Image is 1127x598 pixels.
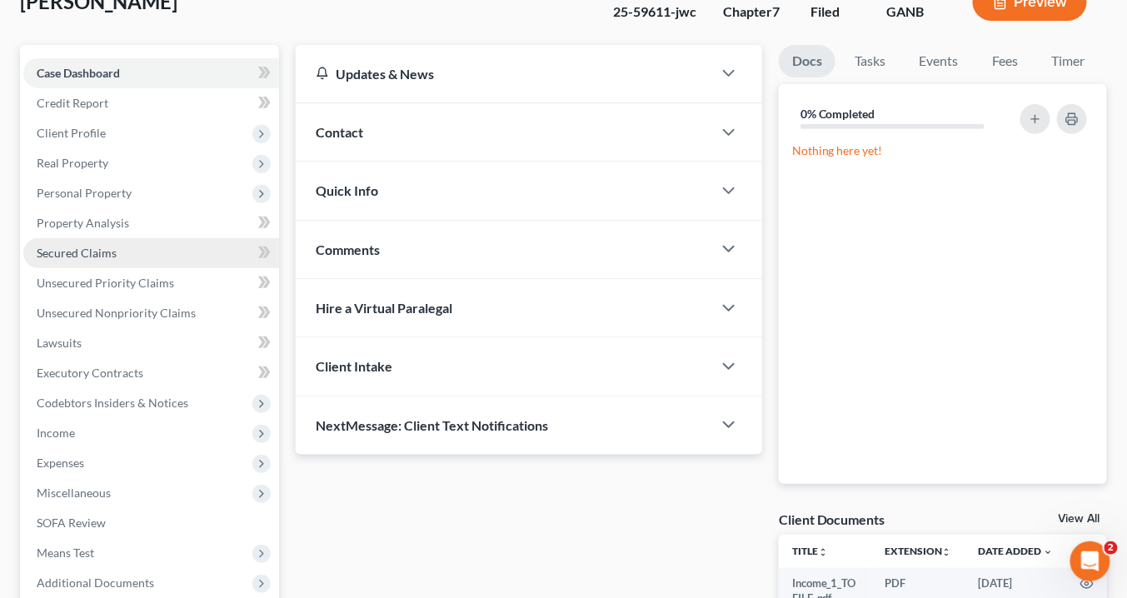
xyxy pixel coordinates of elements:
[37,426,75,440] span: Income
[792,142,1094,159] p: Nothing here yet!
[818,547,828,557] i: unfold_more
[800,107,875,121] strong: 0% Completed
[37,576,154,590] span: Additional Documents
[37,276,174,290] span: Unsecured Priority Claims
[37,216,129,230] span: Property Analysis
[37,96,108,110] span: Credit Report
[316,124,363,140] span: Contact
[37,66,120,80] span: Case Dashboard
[23,298,279,328] a: Unsecured Nonpriority Claims
[23,58,279,88] a: Case Dashboard
[316,182,378,198] span: Quick Info
[316,242,380,257] span: Comments
[885,545,952,557] a: Extensionunfold_more
[37,396,188,410] span: Codebtors Insiders & Notices
[1044,547,1054,557] i: expand_more
[37,306,196,320] span: Unsecured Nonpriority Claims
[723,2,784,22] div: Chapter
[23,508,279,538] a: SOFA Review
[779,511,885,528] div: Client Documents
[37,456,84,470] span: Expenses
[842,45,900,77] a: Tasks
[23,268,279,298] a: Unsecured Priority Claims
[23,208,279,238] a: Property Analysis
[979,545,1054,557] a: Date Added expand_more
[316,358,392,374] span: Client Intake
[316,417,548,433] span: NextMessage: Client Text Notifications
[37,126,106,140] span: Client Profile
[37,336,82,350] span: Lawsuits
[37,186,132,200] span: Personal Property
[772,3,780,19] span: 7
[37,486,111,500] span: Miscellaneous
[23,358,279,388] a: Executory Contracts
[316,65,692,82] div: Updates & News
[23,328,279,358] a: Lawsuits
[613,2,696,22] div: 25-59611-jwc
[779,45,835,77] a: Docs
[810,2,860,22] div: Filed
[37,246,117,260] span: Secured Claims
[886,2,946,22] div: GANB
[37,156,108,170] span: Real Property
[792,545,828,557] a: Titleunfold_more
[23,238,279,268] a: Secured Claims
[37,366,143,380] span: Executory Contracts
[942,547,952,557] i: unfold_more
[979,45,1032,77] a: Fees
[316,300,452,316] span: Hire a Virtual Paralegal
[1070,541,1110,581] iframe: Intercom live chat
[1059,513,1100,525] a: View All
[906,45,972,77] a: Events
[23,88,279,118] a: Credit Report
[37,546,94,560] span: Means Test
[37,516,106,530] span: SOFA Review
[1105,541,1118,555] span: 2
[1039,45,1099,77] a: Timer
